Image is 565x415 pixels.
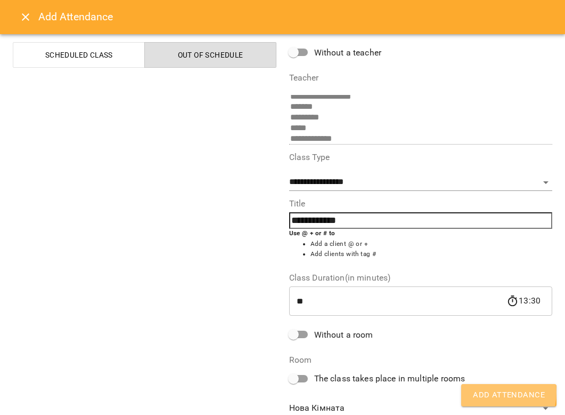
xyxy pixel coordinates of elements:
[13,4,38,30] button: Close
[289,274,553,282] label: Class Duration(in minutes)
[151,49,270,61] span: Out of Schedule
[289,74,553,82] label: Teacher
[289,229,335,237] b: Use @ + or # to
[38,9,552,25] h6: Add Attendance
[20,49,138,61] span: Scheduled class
[314,46,382,59] span: Without a teacher
[473,388,545,402] span: Add Attendance
[310,239,553,250] li: Add a client @ or +
[289,153,553,162] label: Class Type
[289,356,553,364] label: Room
[314,372,465,385] span: The class takes place in multiple rooms
[461,384,556,406] button: Add Attendance
[289,199,553,208] label: Title
[13,42,145,68] button: Scheduled class
[310,249,553,260] li: Add clients with tag #
[314,329,373,341] span: Without a room
[144,42,276,68] button: Out of Schedule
